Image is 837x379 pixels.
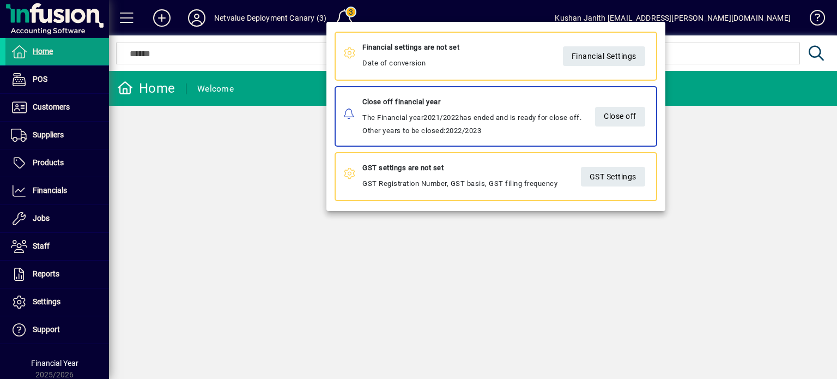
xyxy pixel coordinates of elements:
button: Close off [595,106,645,126]
div: Financial settings are not set [362,41,459,54]
span: Financial Settings [571,47,636,65]
span: 01/04/2022..31/03/2023 [445,127,481,135]
div: GST Registration Number, GST basis, GST filing frequency [362,161,557,192]
div: The Financial year has ended and is ready for close off. [362,111,581,124]
a: Financial Settings [562,46,645,66]
div: GST settings are not set [362,161,557,175]
span: GST Settings [589,167,636,185]
div: Other years to be closed: [362,124,581,137]
span: 01/04/2021..31/03/2022 [423,113,459,122]
div: Date of conversion [362,41,459,71]
div: Close off financial year [362,95,581,109]
span: Close off [604,107,636,125]
a: GST Settings [580,167,645,187]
